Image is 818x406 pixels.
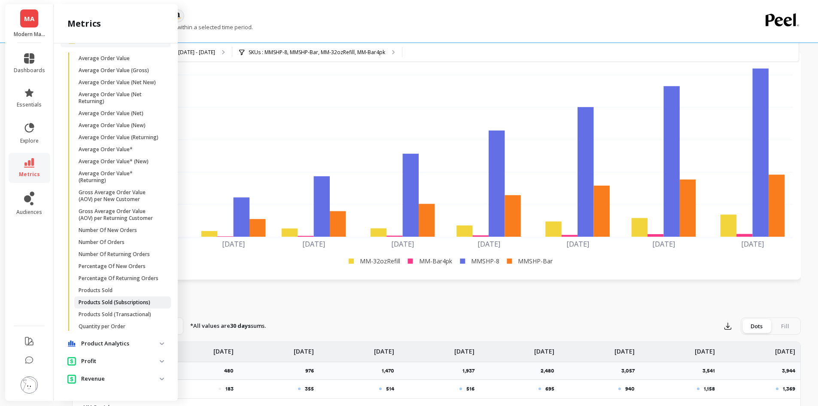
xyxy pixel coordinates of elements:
p: 1,937 [462,367,480,374]
p: Products Sold [79,287,113,294]
p: 3,541 [702,367,720,374]
img: navigation item icon [67,374,76,383]
p: 514 [386,385,394,392]
p: Modern Mammals - Amazon [14,31,45,38]
p: 976 [305,367,319,374]
span: explore [20,137,39,144]
p: Profit [81,357,160,366]
div: Dots [742,319,771,333]
p: [DATE] [534,342,554,356]
p: Average Order Value (Gross) [79,67,149,74]
p: 480 [224,367,239,374]
p: Average Order Value (Net Returning) [79,91,161,105]
p: [DATE] [294,342,314,356]
img: down caret icon [160,360,164,363]
p: Products Sold (Subscriptions) [79,299,150,306]
span: audiences [16,209,42,216]
p: 183 [225,385,234,392]
p: Product Analytics [81,339,160,348]
p: 3,057 [621,367,640,374]
p: Average Order Value* (Returning) [79,170,161,184]
p: Number Of Orders [79,239,125,246]
p: Number Of Returning Orders [79,251,150,258]
p: Average Order Value (Returning) [79,134,158,141]
h2: metrics [67,18,101,30]
p: 940 [625,385,635,392]
p: [DATE] [695,342,715,356]
nav: Tabs [72,293,801,312]
p: Average Order Value* (New) [79,158,149,165]
p: [DATE] [775,342,795,356]
p: Number Of New Orders [79,227,137,234]
p: [DATE] [213,342,234,356]
p: SKUs : MMSHP-8, MMSHP-Bar, MM-32ozRefill, MM-Bar4pk [249,49,385,56]
p: [DATE] [374,342,394,356]
span: MA [24,14,34,24]
p: Percentage Of Returning Orders [79,275,158,282]
p: 1,470 [382,367,399,374]
p: Average Order Value (Net New) [79,79,156,86]
span: dashboards [14,67,45,74]
p: Products Sold (Transactional) [79,311,151,318]
p: 355 [305,385,314,392]
img: profile picture [21,376,38,394]
p: 516 [466,385,474,392]
p: 2,480 [541,367,560,374]
p: 1,158 [704,385,715,392]
p: Average Order Value (Net) [79,110,143,117]
p: Gross Average Order Value (AOV) per Returning Customer [79,208,161,222]
img: down caret icon [160,342,164,345]
img: down caret icon [160,378,164,380]
p: [DATE] [614,342,635,356]
p: Average Order Value* [79,146,133,153]
span: essentials [17,101,42,108]
p: [DATE] [454,342,474,356]
p: Average Order Value [79,55,130,62]
p: 1,369 [783,385,795,392]
p: Average Order Value (New) [79,122,146,129]
p: 695 [545,385,554,392]
strong: 30 days [230,322,251,330]
span: metrics [19,171,40,178]
p: Revenue [81,375,160,383]
img: navigation item icon [67,357,76,366]
p: 3,944 [782,367,800,374]
p: *All values are sums. [190,322,266,330]
p: Quantity per Order [79,323,125,330]
div: Fill [771,319,799,333]
p: Gross Average Order Value (AOV) per New Customer [79,189,161,203]
img: navigation item icon [67,340,76,347]
p: Percentage Of New Orders [79,263,146,270]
